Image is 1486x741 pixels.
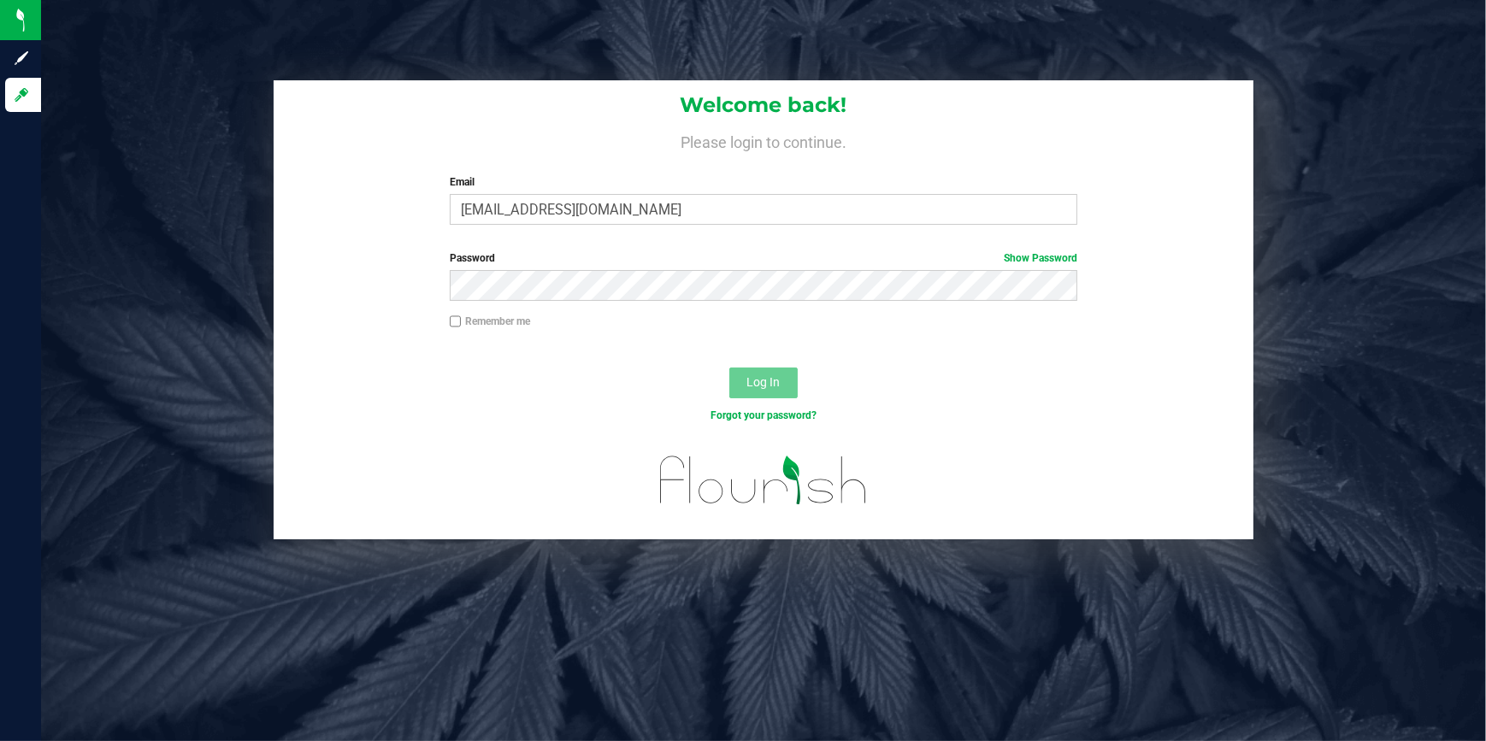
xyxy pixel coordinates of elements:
inline-svg: Sign up [13,50,30,67]
h4: Please login to continue. [274,130,1254,150]
inline-svg: Log in [13,86,30,103]
input: Remember me [450,315,462,327]
img: flourish_logo.svg [641,441,887,520]
span: Password [450,252,495,264]
button: Log In [729,368,798,398]
h1: Welcome back! [274,94,1254,116]
label: Remember me [450,314,530,329]
label: Email [450,174,1077,190]
a: Show Password [1004,252,1077,264]
span: Log In [746,375,780,389]
a: Forgot your password? [711,409,817,421]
